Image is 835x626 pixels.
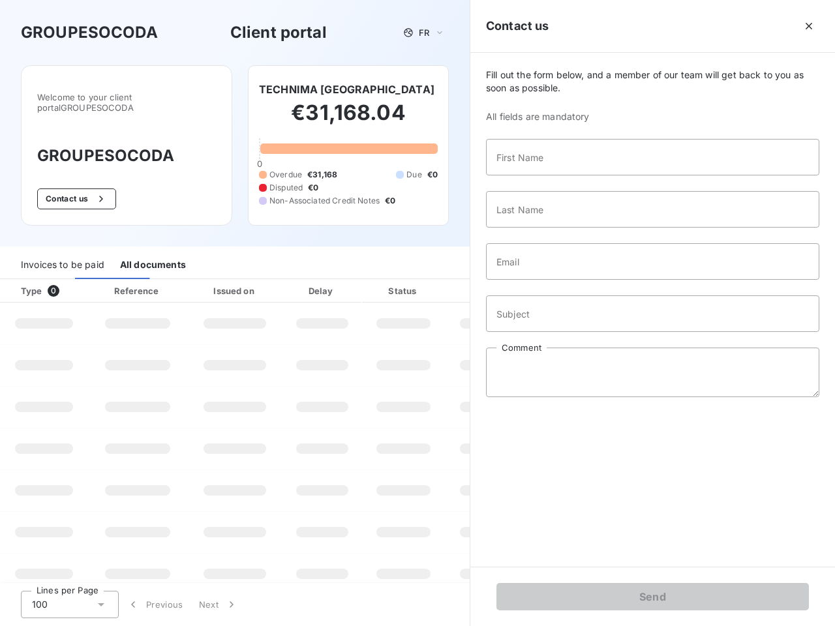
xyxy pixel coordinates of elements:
button: Send [496,583,809,610]
span: All fields are mandatory [486,110,819,123]
span: €0 [385,195,395,207]
div: Delay [285,284,359,297]
input: placeholder [486,243,819,280]
input: placeholder [486,295,819,332]
h2: €31,168.04 [259,100,438,139]
span: €31,168 [307,169,337,181]
span: FR [419,27,429,38]
span: €0 [427,169,438,181]
button: Next [191,591,246,618]
h3: GROUPESOCODA [37,144,216,168]
span: Non-Associated Credit Notes [269,195,380,207]
h3: Client portal [230,21,327,44]
h5: Contact us [486,17,549,35]
div: Invoices to be paid [21,252,104,279]
span: Overdue [269,169,302,181]
div: Status [365,284,442,297]
input: placeholder [486,139,819,175]
button: Contact us [37,188,116,209]
span: Disputed [269,182,303,194]
h3: GROUPESOCODA [21,21,158,44]
div: Issued on [190,284,280,297]
div: Amount [448,284,531,297]
input: placeholder [486,191,819,228]
h6: TECHNIMA [GEOGRAPHIC_DATA] [259,82,434,97]
div: Type [13,284,85,297]
span: Welcome to your client portal GROUPESOCODA [37,92,216,113]
span: €0 [308,182,318,194]
span: Due [406,169,421,181]
span: 0 [257,158,262,169]
div: All documents [120,252,186,279]
div: Reference [114,286,159,296]
span: Fill out the form below, and a member of our team will get back to you as soon as possible. [486,68,819,95]
span: 0 [48,285,59,297]
button: Previous [119,591,191,618]
span: 100 [32,598,48,611]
